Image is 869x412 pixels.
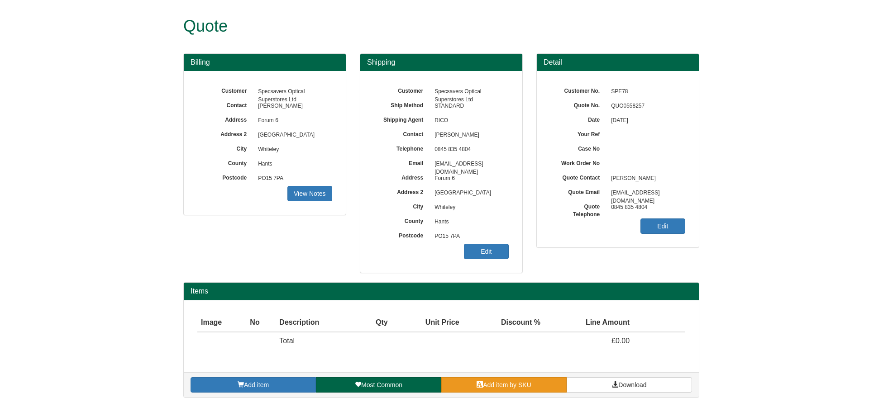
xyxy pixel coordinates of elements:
h1: Quote [183,17,665,35]
span: Hants [430,215,509,229]
span: RICO [430,114,509,128]
th: No [246,314,276,332]
span: £0.00 [611,337,630,345]
label: Contact [197,99,253,109]
span: Specsavers Optical Superstores Ltd [253,85,332,99]
span: [PERSON_NAME] [606,171,685,186]
label: Shipping Agent [374,114,430,124]
a: Download [567,377,692,393]
span: Whiteley [253,142,332,157]
th: Discount % [463,314,544,332]
label: Quote No. [550,99,606,109]
label: City [374,200,430,211]
span: [EMAIL_ADDRESS][DOMAIN_NAME] [606,186,685,200]
span: 0845 835 4804 [606,200,685,215]
span: [EMAIL_ADDRESS][DOMAIN_NAME] [430,157,509,171]
label: Telephone [374,142,430,153]
h3: Detail [544,58,692,66]
label: Email [374,157,430,167]
h2: Items [191,287,692,295]
span: [DATE] [606,114,685,128]
th: Line Amount [544,314,633,332]
span: QUO0558257 [606,99,685,114]
span: Most Common [361,381,402,388]
span: Specsavers Optical Superstores Ltd [430,85,509,99]
a: View Notes [287,186,332,201]
span: Add item [244,381,269,388]
span: PO15 7PA [430,229,509,244]
a: Edit [640,218,685,234]
label: Address 2 [197,128,253,138]
label: Postcode [374,229,430,240]
span: SPE78 [606,85,685,99]
label: Case No [550,142,606,153]
span: STANDARD [430,99,509,114]
label: Address 2 [374,186,430,196]
label: Date [550,114,606,124]
label: Contact [374,128,430,138]
span: [GEOGRAPHIC_DATA] [253,128,332,142]
span: Download [618,381,646,388]
span: Hants [253,157,332,171]
label: Address [374,171,430,182]
label: Quote Email [550,186,606,196]
h3: Billing [191,58,339,66]
label: Address [197,114,253,124]
label: County [374,215,430,225]
label: Ship Method [374,99,430,109]
label: Work Order No [550,157,606,167]
label: Customer [374,85,430,95]
label: Postcode [197,171,253,182]
th: Description [276,314,358,332]
label: Customer [197,85,253,95]
span: [GEOGRAPHIC_DATA] [430,186,509,200]
label: Customer No. [550,85,606,95]
th: Unit Price [392,314,463,332]
span: Whiteley [430,200,509,215]
h3: Shipping [367,58,516,66]
label: County [197,157,253,167]
label: Your Ref [550,128,606,138]
span: 0845 835 4804 [430,142,509,157]
a: Edit [464,244,509,259]
th: Qty [358,314,391,332]
th: Image [197,314,246,332]
span: Forum 6 [253,114,332,128]
label: Quote Telephone [550,200,606,218]
span: [PERSON_NAME] [253,99,332,114]
span: Add item by SKU [483,381,531,388]
label: City [197,142,253,153]
span: [PERSON_NAME] [430,128,509,142]
td: Total [276,332,358,350]
span: Forum 6 [430,171,509,186]
label: Quote Contact [550,171,606,182]
span: PO15 7PA [253,171,332,186]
